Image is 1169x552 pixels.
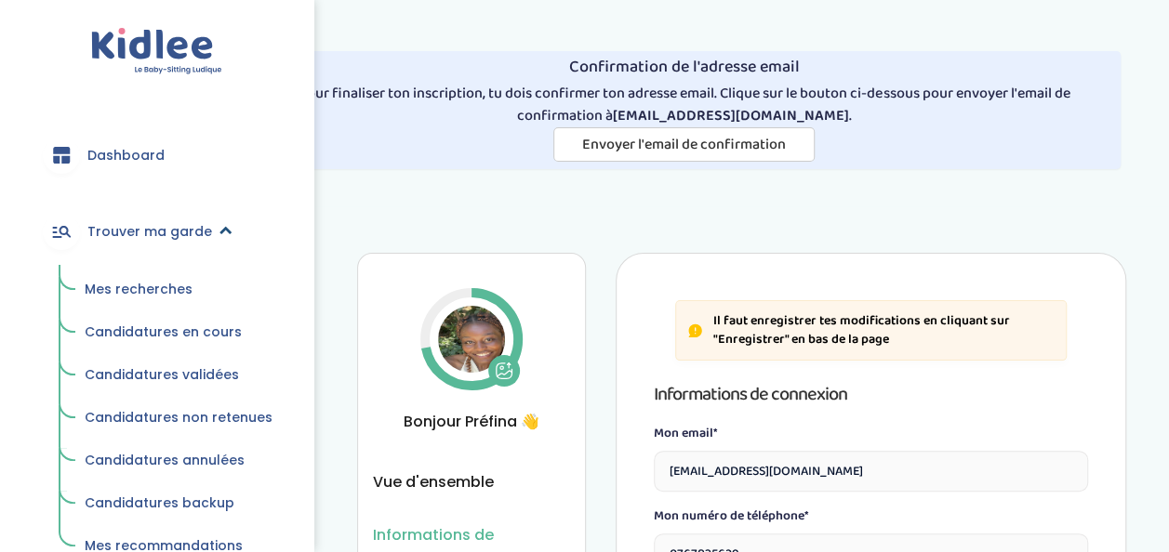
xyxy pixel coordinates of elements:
[85,408,272,427] span: Candidatures non retenues
[72,443,286,479] a: Candidatures annulées
[28,198,286,265] a: Trouver ma garde
[654,424,1088,443] label: Mon email*
[87,222,212,242] span: Trouver ma garde
[712,312,1054,348] p: Il faut enregistrer tes modifications en cliquant sur "Enregistrer" en bas de la page
[256,83,1113,127] p: Pour finaliser ton inscription, tu dois confirmer ton adresse email. Clique sur le bouton ci-dess...
[72,272,286,308] a: Mes recherches
[72,401,286,436] a: Candidatures non retenues
[85,451,245,469] span: Candidatures annulées
[72,315,286,350] a: Candidatures en cours
[72,358,286,393] a: Candidatures validées
[654,451,1088,492] input: Email
[85,322,242,341] span: Candidatures en cours
[85,493,234,512] span: Candidatures backup
[613,104,849,127] strong: [EMAIL_ADDRESS][DOMAIN_NAME]
[72,486,286,521] a: Candidatures backup
[85,280,193,298] span: Mes recherches
[373,470,494,493] button: Vue d'ensemble
[582,133,786,156] span: Envoyer l'email de confirmation
[654,506,1088,526] label: Mon numéro de téléphone*
[654,379,1088,409] h3: Informations de connexion
[28,122,286,189] a: Dashboard
[87,146,165,165] span: Dashboard
[256,59,1113,77] h4: Confirmation de l'adresse email
[91,28,222,75] img: logo.svg
[373,410,570,433] span: Bonjour Préfina 👋
[553,127,815,162] button: Envoyer l'email de confirmation
[438,306,505,373] img: Avatar
[85,365,239,384] span: Candidatures validées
